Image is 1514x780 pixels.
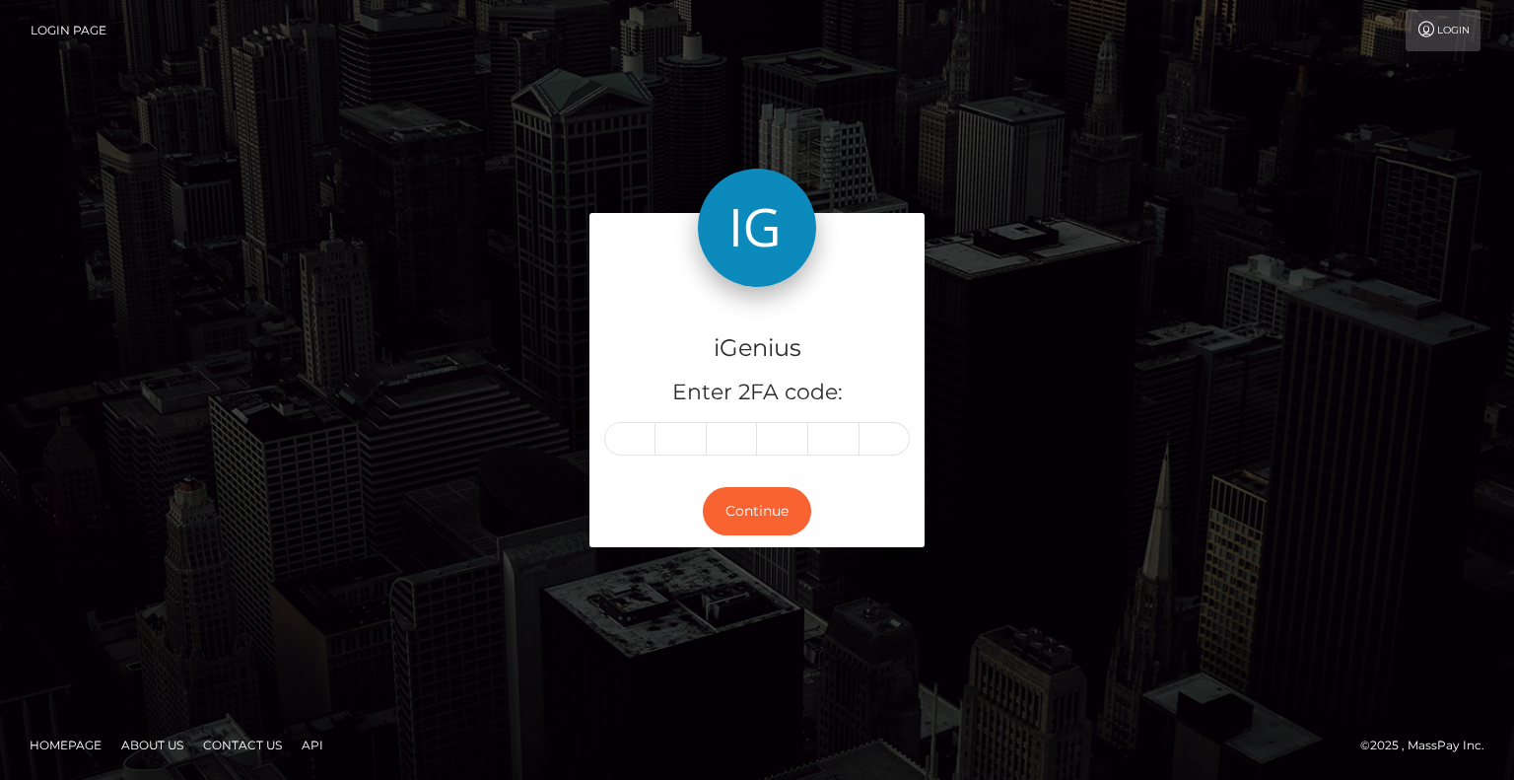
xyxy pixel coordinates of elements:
a: API [294,730,331,760]
a: Login [1406,10,1480,51]
a: Login Page [31,10,106,51]
a: Contact Us [195,730,290,760]
div: © 2025 , MassPay Inc. [1360,735,1499,756]
a: Homepage [22,730,109,760]
h5: Enter 2FA code: [604,378,910,408]
button: Continue [703,487,811,535]
h4: iGenius [604,331,910,366]
a: About Us [113,730,191,760]
img: iGenius [698,169,816,287]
